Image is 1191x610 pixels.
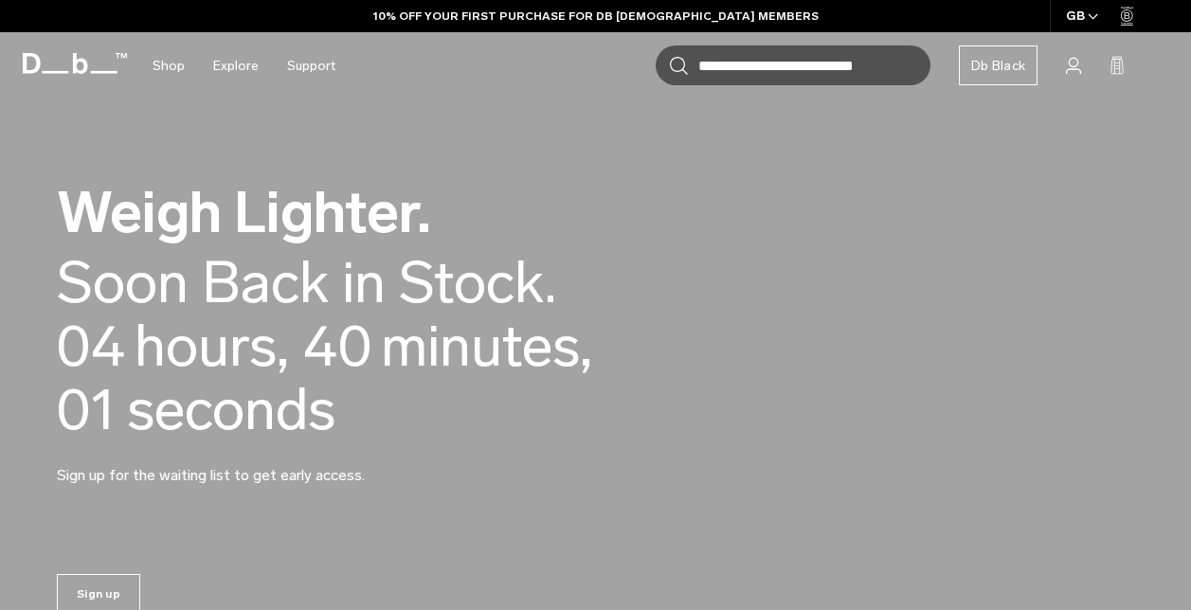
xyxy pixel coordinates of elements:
span: minutes [381,314,592,378]
p: Sign up for the waiting list to get early access. [57,441,512,487]
div: Soon Back in Stock. [57,251,556,314]
nav: Main Navigation [138,32,350,99]
span: 40 [303,314,371,378]
span: , [580,312,592,381]
a: Explore [213,32,259,99]
span: 01 [57,378,117,441]
a: Shop [153,32,185,99]
span: seconds [127,378,335,441]
a: Db Black [959,45,1038,85]
a: 10% OFF YOUR FIRST PURCHASE FOR DB [DEMOGRAPHIC_DATA] MEMBERS [373,8,819,25]
h2: Weigh Lighter. [57,184,673,242]
a: Support [287,32,335,99]
span: hours, [135,314,289,378]
span: 04 [57,314,125,378]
